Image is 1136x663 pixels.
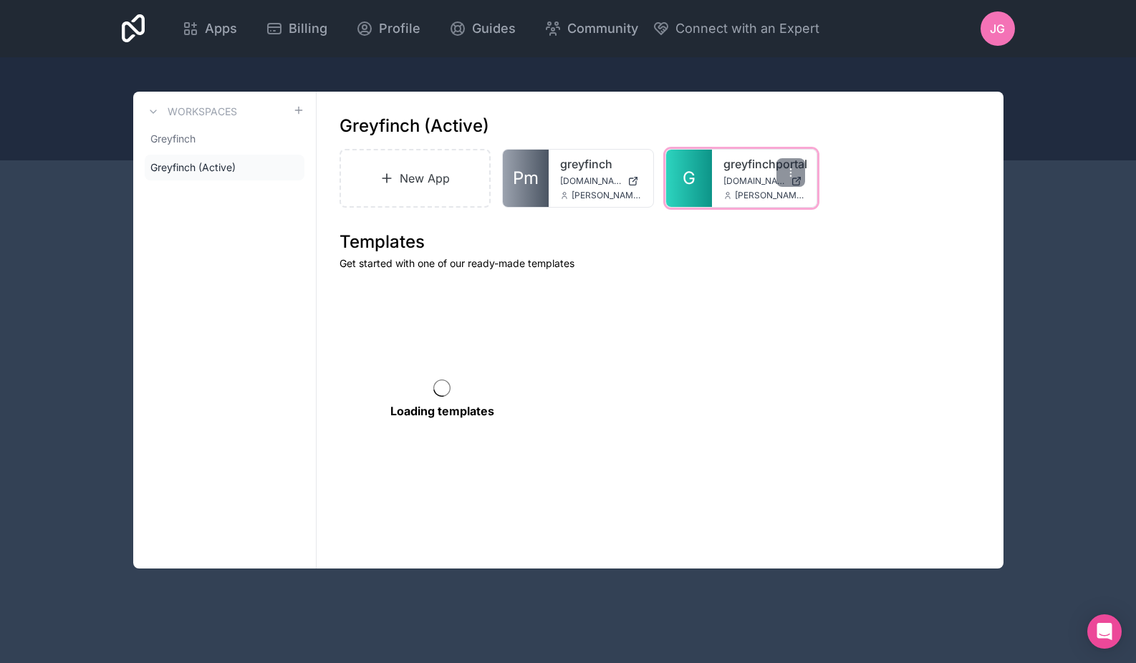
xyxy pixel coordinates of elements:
span: [DOMAIN_NAME] [723,175,785,187]
a: greyfinch [560,155,642,173]
h3: Workspaces [168,105,237,119]
span: Greyfinch [150,132,196,146]
a: Profile [345,13,432,44]
p: Loading templates [390,402,494,420]
a: Greyfinch [145,126,304,152]
span: Billing [289,19,327,39]
span: [PERSON_NAME][EMAIL_ADDRESS][PERSON_NAME][DOMAIN_NAME] [572,190,642,201]
div: Open Intercom Messenger [1087,614,1122,649]
button: Connect with an Expert [653,19,819,39]
span: Apps [205,19,237,39]
span: Connect with an Expert [675,19,819,39]
span: Guides [472,19,516,39]
a: New App [340,149,491,208]
h1: Greyfinch (Active) [340,115,489,137]
a: Greyfinch (Active) [145,155,304,180]
p: Get started with one of our ready-made templates [340,256,981,271]
a: G [666,150,712,207]
a: Workspaces [145,103,237,120]
a: Community [533,13,650,44]
span: Pm [513,167,539,190]
span: Profile [379,19,420,39]
a: greyfinchportal [723,155,805,173]
span: JG [990,20,1005,37]
a: Guides [438,13,527,44]
span: Community [567,19,638,39]
a: Apps [170,13,249,44]
span: G [683,167,695,190]
a: [DOMAIN_NAME] [560,175,642,187]
span: [PERSON_NAME][EMAIL_ADDRESS][PERSON_NAME][DOMAIN_NAME] [735,190,805,201]
a: Billing [254,13,339,44]
span: [DOMAIN_NAME] [560,175,622,187]
h1: Templates [340,231,981,253]
a: [DOMAIN_NAME] [723,175,805,187]
span: Greyfinch (Active) [150,160,236,175]
a: Pm [503,150,549,207]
